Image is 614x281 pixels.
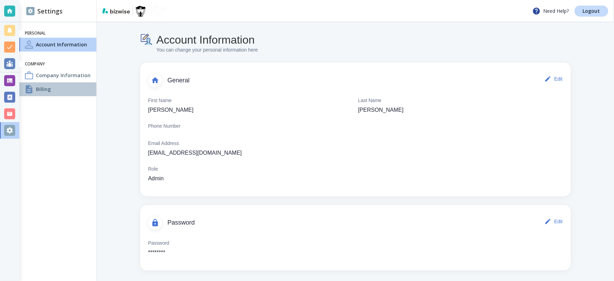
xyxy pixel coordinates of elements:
[140,33,154,46] img: Account Information
[25,30,91,36] h6: Personal
[148,123,181,130] p: Phone Number
[148,140,179,147] p: Email Address
[26,7,35,15] img: DashboardSidebarSettings.svg
[157,33,258,46] h4: Account Information
[102,8,130,13] img: bizwise
[36,85,51,93] h4: Billing
[532,7,569,15] p: Need Help?
[157,46,258,54] p: You can change your personal information here
[543,215,565,228] button: Edit
[19,82,96,96] a: BillingBilling
[148,165,158,173] p: Role
[19,38,96,52] a: Account InformationAccount Information
[148,239,169,247] p: Password
[575,6,608,17] a: Logout
[36,41,87,48] h4: Account Information
[168,219,544,227] span: Password
[543,72,565,86] button: Edit
[136,6,166,17] img: Exceptional Movers, LLC.
[168,77,544,84] span: General
[358,106,404,114] p: [PERSON_NAME]
[25,61,91,67] h6: Company
[148,149,242,157] p: [EMAIL_ADDRESS][DOMAIN_NAME]
[148,106,194,114] p: [PERSON_NAME]
[148,97,172,105] p: First Name
[36,72,91,79] h4: Company Information
[583,9,600,13] p: Logout
[358,97,382,105] p: Last Name
[19,69,96,82] a: Company InformationCompany Information
[148,174,164,183] p: Admin
[26,7,63,16] h2: Settings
